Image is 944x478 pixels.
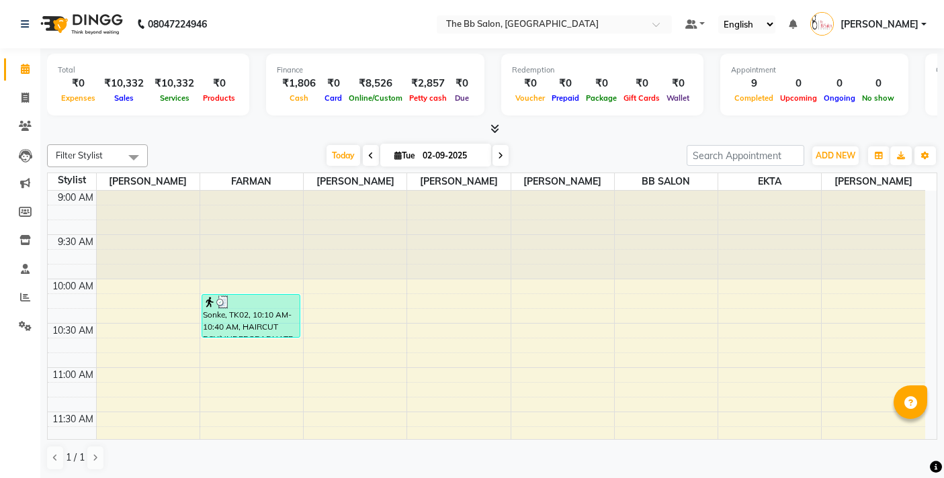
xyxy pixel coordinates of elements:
span: Expenses [58,93,99,103]
div: ₹0 [512,76,548,91]
span: Tue [391,150,419,160]
span: ADD NEW [816,150,855,160]
span: Online/Custom [345,93,406,103]
div: Sonke, TK02, 10:10 AM-10:40 AM, HAIRCUT BOY/UNDERGRADUATE [DEMOGRAPHIC_DATA] [202,295,300,337]
div: ₹0 [200,76,239,91]
div: 9:00 AM [55,191,96,205]
img: logo [34,5,126,43]
b: 08047224946 [148,5,207,43]
span: FARMAN [200,173,303,190]
span: Cash [286,93,312,103]
span: Services [157,93,193,103]
div: Total [58,64,239,76]
div: Stylist [48,173,96,187]
span: Package [583,93,620,103]
span: [PERSON_NAME] [841,17,918,32]
span: [PERSON_NAME] [822,173,925,190]
div: ₹0 [548,76,583,91]
span: Petty cash [406,93,450,103]
div: ₹1,806 [277,76,321,91]
span: Voucher [512,93,548,103]
span: Prepaid [548,93,583,103]
div: 0 [777,76,820,91]
span: No show [859,93,898,103]
span: [PERSON_NAME] [511,173,614,190]
div: ₹0 [321,76,345,91]
iframe: chat widget [888,424,931,465]
div: 10:30 AM [50,324,96,338]
div: Finance [277,64,474,76]
div: ₹0 [663,76,693,91]
div: Redemption [512,64,693,76]
span: Products [200,93,239,103]
div: 9:30 AM [55,235,96,249]
span: 1 / 1 [66,450,85,465]
div: Appointment [731,64,898,76]
span: [PERSON_NAME] [97,173,200,190]
div: ₹0 [583,76,620,91]
span: Due [452,93,472,103]
span: Today [327,145,360,166]
div: ₹0 [450,76,474,91]
span: Gift Cards [620,93,663,103]
button: ADD NEW [812,146,859,165]
span: Filter Stylist [56,150,103,160]
span: Upcoming [777,93,820,103]
div: ₹2,857 [406,76,450,91]
span: Wallet [663,93,693,103]
span: Completed [731,93,777,103]
span: Ongoing [820,93,859,103]
input: 2025-09-02 [419,146,486,166]
div: ₹10,332 [149,76,200,91]
img: Ujjwal Bisht [810,12,834,36]
div: ₹8,526 [345,76,406,91]
span: EKTA [718,173,821,190]
span: [PERSON_NAME] [407,173,510,190]
span: BB SALON [615,173,718,190]
span: [PERSON_NAME] [304,173,406,190]
div: 0 [859,76,898,91]
div: 9 [731,76,777,91]
div: 0 [820,76,859,91]
div: ₹0 [620,76,663,91]
div: 11:00 AM [50,368,96,382]
div: 11:30 AM [50,412,96,426]
div: ₹0 [58,76,99,91]
span: Card [321,93,345,103]
input: Search Appointment [687,145,804,166]
div: 10:00 AM [50,279,96,293]
div: ₹10,332 [99,76,149,91]
span: Sales [111,93,137,103]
